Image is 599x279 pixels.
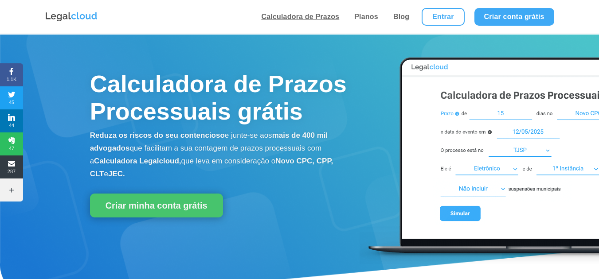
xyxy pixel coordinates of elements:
a: Criar minha conta grátis [90,194,223,217]
img: Logo da Legalcloud [45,11,98,23]
b: JEC. [108,170,125,178]
span: Calculadora de Prazos Processuais grátis [90,70,347,124]
a: Entrar [422,8,464,26]
p: e junte-se aos que facilitam a sua contagem de prazos processuais com a que leva em consideração o e [90,129,360,180]
b: Calculadora Legalcloud, [94,157,181,165]
b: Novo CPC, CPP, CLT [90,157,333,178]
b: Reduza os riscos do seu contencioso [90,131,225,139]
b: mais de 400 mil advogados [90,131,328,152]
a: Criar conta grátis [474,8,554,26]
